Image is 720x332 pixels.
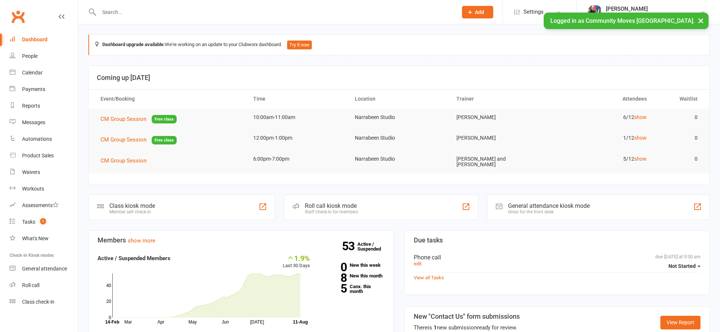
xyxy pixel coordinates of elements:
div: Community Moves [GEOGRAPHIC_DATA] [606,12,699,19]
img: thumb_image1633145819.png [587,5,602,20]
div: Class kiosk mode [109,202,155,209]
td: Narrabeen Studio [348,129,450,147]
button: Not Started [668,259,700,273]
span: Logged in as Community Moves [GEOGRAPHIC_DATA]. [550,17,695,24]
th: Location [348,90,450,108]
strong: Active / Suspended Members [98,255,170,262]
td: 10:00am-11:00am [247,109,348,126]
td: 0 [653,150,704,168]
a: View Report [660,316,700,329]
div: Automations [22,136,52,142]
button: CM Group SessionFree class [100,135,177,144]
td: 5/12 [551,150,653,168]
div: Workouts [22,186,44,192]
a: Clubworx [9,7,27,26]
div: Calendar [22,70,43,76]
a: What's New [10,230,78,247]
td: [PERSON_NAME] and [PERSON_NAME] [450,150,551,174]
div: Tasks [22,219,35,225]
a: Automations [10,131,78,147]
td: 0 [653,129,704,147]
td: Narrabeen Studio [348,150,450,168]
div: Waivers [22,169,40,175]
div: We're working on an update to your Clubworx dashboard. [88,35,710,55]
a: Dashboard [10,31,78,48]
div: Great for the front desk [508,209,590,214]
th: Event/Booking [94,90,247,108]
div: Member self check-in [109,209,155,214]
div: 1.9% [283,254,310,262]
span: Free class [152,115,177,123]
a: 0New this week [321,263,384,268]
a: Waivers [10,164,78,181]
td: 1/12 [551,129,653,147]
span: Not Started [668,263,696,269]
a: 53Active / Suspended [357,236,390,257]
div: Dashboard [22,36,47,42]
span: CM Group Session [100,157,147,164]
div: Reports [22,103,40,109]
div: Messages [22,119,45,125]
strong: 8 [321,272,347,283]
span: CM Group Session [100,136,147,143]
h3: Members [98,237,384,244]
div: General attendance kiosk mode [508,202,590,209]
div: Roll call kiosk mode [305,202,358,209]
button: CM Group Session [100,156,152,165]
div: Product Sales [22,153,54,158]
th: Attendees [551,90,653,108]
div: Phone call [414,254,700,261]
a: Tasks 1 [10,214,78,230]
a: show more [128,237,155,244]
button: CM Group SessionFree class [100,115,177,124]
h3: New "Contact Us" form submissions [414,313,520,320]
a: show [634,114,647,120]
span: Settings [523,4,544,20]
div: Last 30 Days [283,254,310,270]
td: Narrabeen Studio [348,109,450,126]
button: Add [462,6,493,18]
div: Payments [22,86,45,92]
td: [PERSON_NAME] [450,129,551,147]
th: Trainer [450,90,551,108]
strong: 1 [434,324,437,331]
button: × [694,13,707,28]
strong: 53 [342,241,357,252]
a: Payments [10,81,78,98]
input: Search... [97,7,452,17]
span: 1 [40,218,46,224]
a: edit [414,261,421,266]
th: Time [247,90,348,108]
span: Free class [152,136,177,144]
th: Waitlist [653,90,704,108]
h3: Coming up [DATE] [97,74,701,81]
h3: Due tasks [414,237,700,244]
a: View all Tasks [414,275,444,280]
strong: Dashboard upgrade available: [102,42,165,47]
a: show [634,156,647,162]
a: Calendar [10,64,78,81]
div: Roll call [22,282,39,288]
strong: 5 [321,283,347,294]
td: 0 [653,109,704,126]
div: Staff check-in for members [305,209,358,214]
div: [PERSON_NAME] [606,6,699,12]
a: 8New this month [321,273,384,278]
div: Assessments [22,202,59,208]
div: There is new submission ready for review. [414,323,520,332]
span: CM Group Session [100,116,147,122]
td: 6/12 [551,109,653,126]
td: 12:00pm-1:00pm [247,129,348,147]
a: Workouts [10,181,78,197]
div: General attendance [22,266,67,272]
td: 6:00pm-7:00pm [247,150,348,168]
a: Messages [10,114,78,131]
a: Class kiosk mode [10,294,78,310]
td: [PERSON_NAME] [450,109,551,126]
a: Roll call [10,277,78,294]
strong: 0 [321,262,347,273]
a: show [634,135,647,141]
a: People [10,48,78,64]
a: 5Canx. this month [321,284,384,294]
a: Product Sales [10,147,78,164]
